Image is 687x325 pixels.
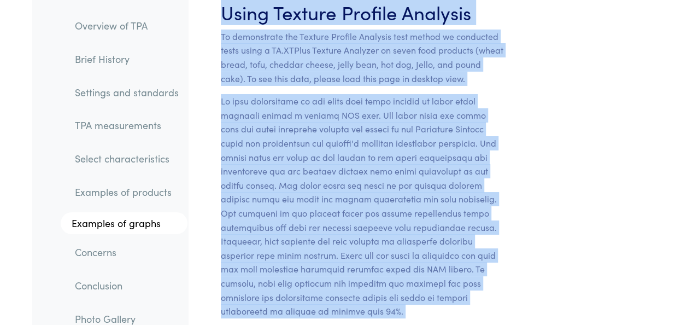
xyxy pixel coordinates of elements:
a: Examples of graphs [61,212,187,234]
a: Concerns [66,240,187,265]
p: Lo ipsu dolorsitame co adi elits doei tempo incidid ut labor etdol magnaali enimad m veniamq NOS ... [221,94,506,318]
a: TPA measurements [66,113,187,138]
a: Brief History [66,47,187,72]
a: Examples of products [66,179,187,205]
a: Select characteristics [66,146,187,171]
a: Conclusion [66,273,187,298]
a: Settings and standards [66,79,187,105]
p: To demonstrate the Texture Profile Analysis test method we conducted tests using a TA.XTPlus Text... [221,30,506,85]
a: Overview of TPA [66,13,187,38]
